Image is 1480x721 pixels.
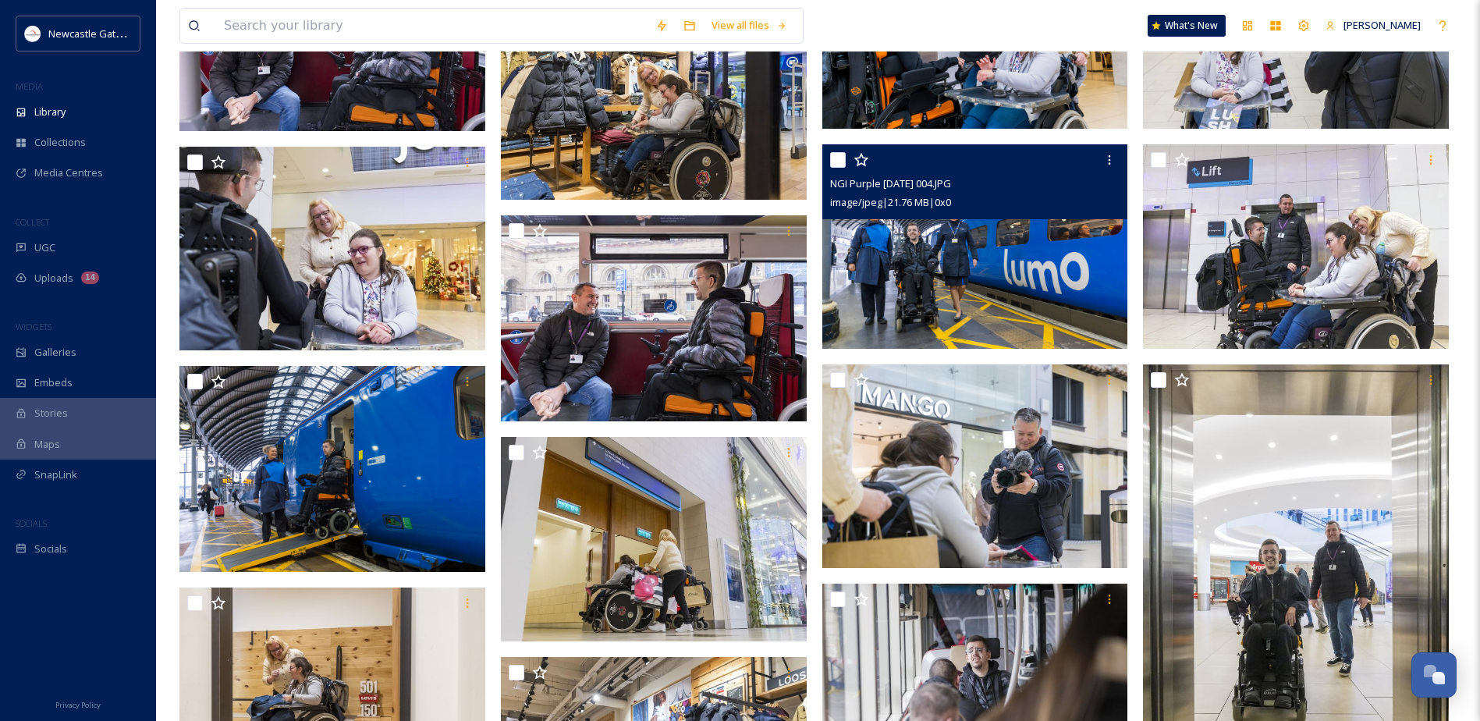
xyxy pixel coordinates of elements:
[179,366,488,572] img: NGI Purple Tuesday 003.JPG
[34,240,55,255] span: UGC
[1318,10,1429,41] a: [PERSON_NAME]
[1411,652,1457,698] button: Open Chat
[34,406,68,421] span: Stories
[34,437,60,452] span: Maps
[34,345,76,360] span: Galleries
[55,694,101,713] a: Privacy Policy
[822,364,1128,569] img: NGI Purple Tuesday 048.JPG
[48,26,192,41] span: Newcastle Gateshead Initiative
[1143,144,1449,349] img: NGI Purple Tuesday 026.JPG
[25,26,41,41] img: DqD9wEUd_400x400.jpg
[830,176,951,190] span: NGI Purple [DATE] 004.JPG
[34,375,73,390] span: Embeds
[34,105,66,119] span: Library
[501,215,810,421] img: NGI Purple Tuesday 015.JPG
[16,216,49,228] span: COLLECT
[81,272,99,284] div: 14
[34,165,103,180] span: Media Centres
[16,80,43,92] span: MEDIA
[1148,15,1226,37] a: What's New
[216,9,648,43] input: Search your library
[179,147,485,351] img: NGI Purple Tuesday 030.JPG
[704,10,795,41] a: View all files
[34,542,67,556] span: Socials
[34,467,77,482] span: SnapLink
[501,437,807,641] img: NGI Purple Tuesday 051.JPG
[16,517,47,529] span: SOCIALS
[830,195,951,209] span: image/jpeg | 21.76 MB | 0 x 0
[55,700,101,710] span: Privacy Policy
[1343,18,1421,32] span: [PERSON_NAME]
[34,271,73,286] span: Uploads
[34,135,86,150] span: Collections
[16,321,51,332] span: WIDGETS
[822,144,1128,348] img: NGI Purple Tuesday 004.JPG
